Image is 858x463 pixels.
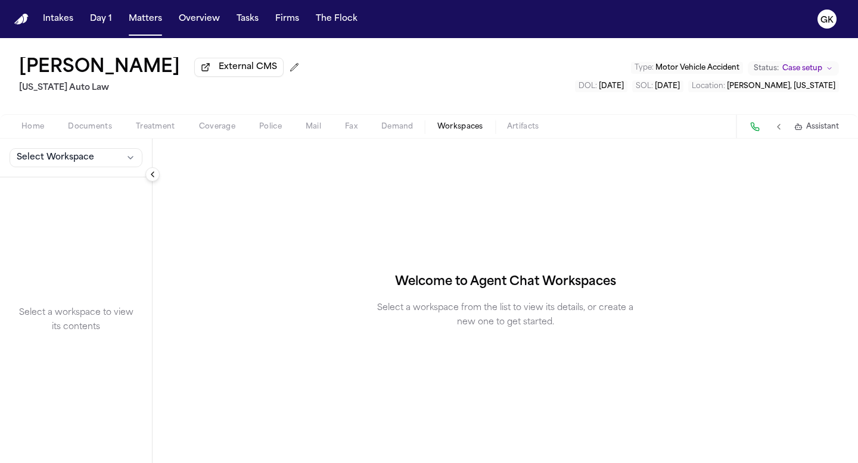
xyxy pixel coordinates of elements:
span: SOL : [636,83,653,90]
span: Coverage [199,122,235,132]
span: Demand [381,122,414,132]
span: Police [259,122,282,132]
img: Finch Logo [14,14,29,25]
button: Collapse sidebar [145,167,160,182]
button: Edit Type: Motor Vehicle Accident [631,62,743,74]
span: DOL : [579,83,597,90]
button: Tasks [232,8,263,30]
span: Case setup [782,64,822,73]
p: Select a workspace from the list to view its details, or create a new one to get started. [372,301,639,330]
span: Fax [345,122,357,132]
button: Overview [174,8,225,30]
h1: [PERSON_NAME] [19,57,180,79]
span: Motor Vehicle Accident [655,64,739,71]
button: Edit Location: Clemens, Michigan [688,80,839,92]
button: External CMS [194,58,284,77]
span: [PERSON_NAME], [US_STATE] [727,83,835,90]
button: Edit matter name [19,57,180,79]
button: The Flock [311,8,362,30]
a: Home [14,14,29,25]
span: [DATE] [599,83,624,90]
span: [DATE] [655,83,680,90]
span: Status: [754,64,779,73]
button: Edit DOL: 2025-08-06 [575,80,627,92]
button: Day 1 [85,8,117,30]
span: Mail [306,122,321,132]
h2: [US_STATE] Auto Law [19,81,304,95]
button: Make a Call [747,118,763,135]
button: Firms [271,8,304,30]
span: Artifacts [507,122,539,132]
span: External CMS [219,61,277,73]
span: Type : [635,64,654,71]
span: Assistant [806,122,839,132]
h2: Welcome to Agent Chat Workspaces [395,273,616,292]
button: Matters [124,8,167,30]
span: Home [21,122,44,132]
button: Intakes [38,8,78,30]
button: Assistant [794,122,839,132]
span: Workspaces [437,122,483,132]
span: Documents [68,122,112,132]
span: Location : [692,83,725,90]
button: Change status from Case setup [748,61,839,76]
span: Treatment [136,122,175,132]
button: Select Workspace [10,148,142,167]
button: Edit SOL: 2028-08-06 [632,80,683,92]
p: Select a workspace to view its contents [14,306,138,334]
